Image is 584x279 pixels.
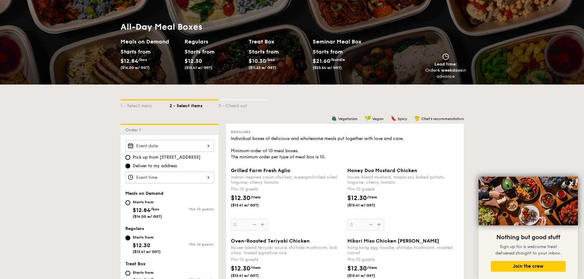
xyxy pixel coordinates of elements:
[133,154,200,160] span: Pick up from [STREET_ADDRESS]
[567,178,576,188] button: Close
[125,127,143,133] span: Order 1
[414,115,420,121] img: icon-chef-hat.a58ddaea.svg
[347,186,459,192] div: Min 10 guests
[133,200,162,205] div: Starts from
[347,238,439,244] span: Hikari Miso Chicken [PERSON_NAME]
[125,164,130,168] input: Deliver to my address
[133,207,151,213] span: $12.84
[185,37,244,46] h2: Regulars
[434,62,457,67] span: Lead time:
[231,194,250,202] span: $12.30
[120,100,170,109] div: 1 - Select menu
[120,58,138,64] span: $12.84
[231,168,290,173] span: Grilled Farm Fresh Aglio
[347,273,389,278] span: ($13.41 w/ GST)
[249,58,266,64] span: $10.30
[231,130,250,134] span: Regulars
[125,172,214,183] input: Event time
[250,195,261,199] span: /item
[185,47,212,56] div: Starts from
[441,53,450,60] img: icon-clock.2db775ea.svg
[185,58,202,64] span: $12.30
[367,195,377,199] span: /item
[338,117,357,121] span: Vegetarian
[249,66,276,70] span: ($11.23 w/ GST)
[231,203,273,208] span: ($13.41 w/ GST)
[330,58,345,62] span: /bundle
[266,58,275,62] span: /box
[125,271,130,276] input: Starts from$10.30/box($11.23 w/ GST)Min 10 guests
[437,68,462,73] strong: 4 weekdays
[120,37,180,46] h2: Meals on Demand
[347,175,459,185] div: house-blend mustard, maple soy baked potato, linguine, cherry tomato
[347,245,459,255] div: hong kong egg noodle, shiitake mushroom, roasted carrot
[249,47,276,56] div: Starts from
[398,117,407,121] span: Spicy
[231,257,342,263] div: Min 10 guests
[231,245,342,255] div: house-blend teriyaki sauce, shiitake mushroom, bok choy, tossed signature rice
[231,273,273,278] span: ($13.41 w/ GST)
[347,203,389,208] span: ($13.41 w/ GST)
[151,207,159,211] span: /box
[125,236,130,240] input: Starts from$12.30($13.41 w/ GST)Min 10 guests
[133,250,161,254] span: ($13.41 w/ GST)
[120,66,150,70] span: ($14.00 w/ GST)
[170,100,219,109] div: 2 - Select items
[231,265,250,272] span: $12.30
[313,66,342,70] span: ($23.54 w/ GST)
[219,100,268,109] div: 3 - Check out
[250,266,261,270] span: /item
[347,194,367,202] span: $12.30
[133,214,162,219] span: ($14.00 w/ GST)
[133,270,160,275] div: Starts from
[391,115,396,121] img: icon-spicy.37a8142b.svg
[491,261,566,272] button: Join the crew
[231,136,459,160] div: Individual boxes of delicious and wholesome meals put together with love and care. Minimum order ...
[120,21,377,32] h1: All-Day Meal Boxes
[125,200,130,205] input: Starts from$12.84/box($14.00 w/ GST)Min 10 guests
[133,242,150,249] span: $12.30
[347,168,417,173] span: Honey Duo Mustard Chicken
[249,37,308,46] h2: Treat Box
[313,58,330,64] span: $21.60
[367,266,377,270] span: /item
[231,186,342,192] div: Min 10 guests
[125,261,146,266] span: Treat Box
[365,115,371,121] img: icon-vegan.f8ff3823.svg
[313,47,342,56] div: Starts from
[372,117,384,121] span: Vegan
[138,58,147,62] span: /box
[125,191,163,196] span: Meals on Demand
[185,66,212,70] span: ($13.41 w/ GST)
[125,226,144,231] span: Regulars
[170,242,214,247] div: Min 10 guests
[347,257,459,263] div: Min 10 guests
[313,37,377,46] h2: Seminar Meal Box
[133,235,161,240] div: Starts from
[331,115,337,121] img: icon-vegetarian.fe4039eb.svg
[125,155,130,160] input: Pick up from [STREET_ADDRESS]
[125,140,214,152] input: Event date
[421,117,464,121] span: Chef's recommendation
[170,207,214,211] div: Min 10 guests
[231,238,310,244] span: Oven-Roasted Teriyaki Chicken
[347,265,367,272] span: $12.30
[496,234,560,241] span: Nothing but good stuff
[425,67,466,80] div: Order in advance
[120,47,148,56] div: Starts from
[133,163,177,169] span: Deliver to my address
[495,244,561,256] span: Sign up for a welcome treat delivered straight to your inbox.
[231,175,342,185] div: indian inspired cajun chicken, supergarlicfied oiled linguine, cherry tomato
[479,177,578,225] img: DSC07876-Edit02-Large.jpeg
